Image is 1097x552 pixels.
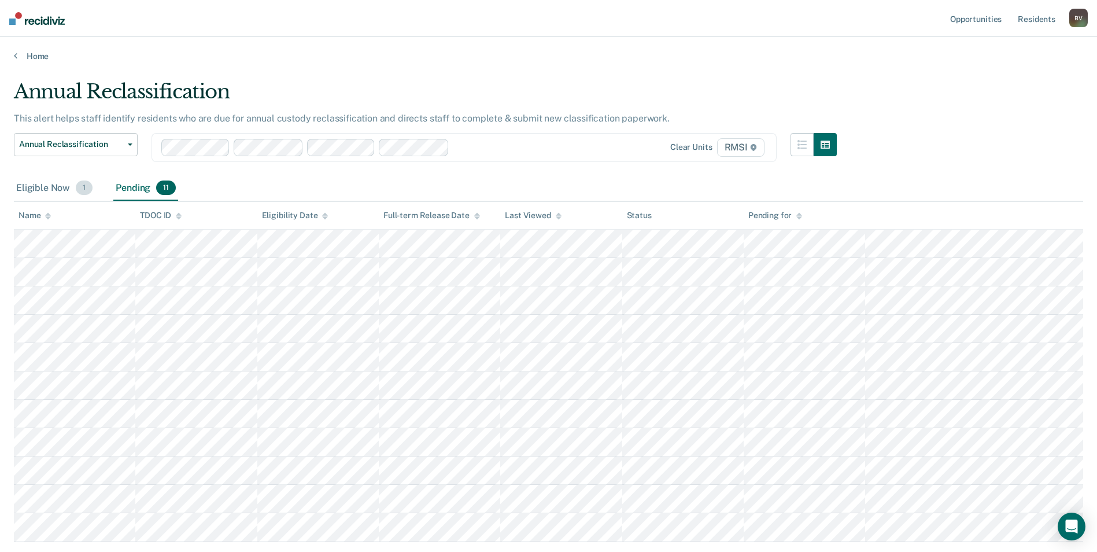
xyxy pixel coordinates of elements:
div: Open Intercom Messenger [1058,513,1085,540]
span: 11 [156,181,176,196]
div: Full-term Release Date [383,211,480,220]
div: Status [627,211,652,220]
div: Eligibility Date [262,211,328,220]
div: B V [1069,9,1088,27]
div: TDOC ID [140,211,182,220]
a: Home [14,51,1083,61]
div: Last Viewed [505,211,561,220]
p: This alert helps staff identify residents who are due for annual custody reclassification and dir... [14,113,670,124]
span: Annual Reclassification [19,139,123,149]
button: BV [1069,9,1088,27]
div: Pending for [748,211,802,220]
div: Pending11 [113,176,178,201]
span: 1 [76,181,93,196]
span: RMSI [717,138,764,157]
div: Name [19,211,51,220]
div: Eligible Now1 [14,176,95,201]
img: Recidiviz [9,12,65,25]
div: Clear units [670,142,712,152]
button: Annual Reclassification [14,133,138,156]
div: Annual Reclassification [14,80,837,113]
